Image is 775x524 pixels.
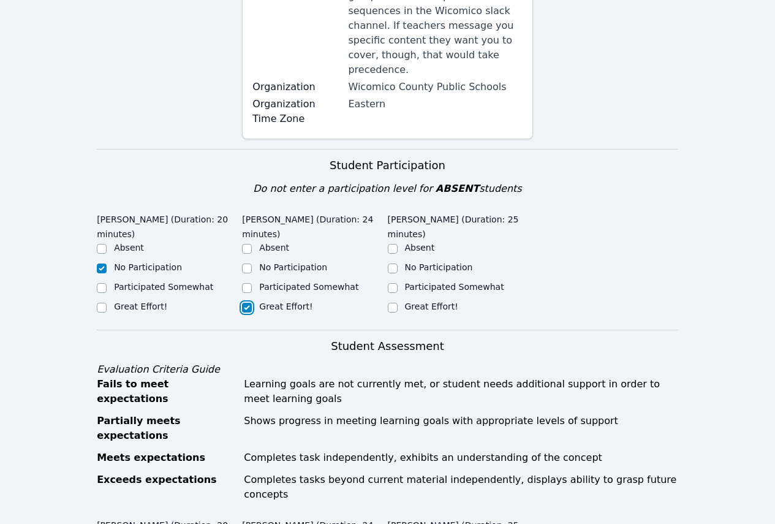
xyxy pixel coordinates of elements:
[97,157,678,174] h3: Student Participation
[436,183,479,194] span: ABSENT
[259,262,327,272] label: No Participation
[244,450,678,465] div: Completes task independently, exhibits an understanding of the concept
[252,80,341,94] label: Organization
[114,262,182,272] label: No Participation
[114,282,213,292] label: Participated Somewhat
[97,450,236,465] div: Meets expectations
[348,97,522,112] div: Eastern
[388,208,533,241] legend: [PERSON_NAME] (Duration: 25 minutes)
[252,97,341,126] label: Organization Time Zone
[97,362,678,377] div: Evaluation Criteria Guide
[97,208,242,241] legend: [PERSON_NAME] (Duration: 20 minutes)
[405,282,504,292] label: Participated Somewhat
[405,243,435,253] label: Absent
[405,262,473,272] label: No Participation
[114,302,167,311] label: Great Effort!
[259,302,312,311] label: Great Effort!
[97,414,236,443] div: Partially meets expectations
[242,208,387,241] legend: [PERSON_NAME] (Duration: 24 minutes)
[114,243,144,253] label: Absent
[97,181,678,196] div: Do not enter a participation level for students
[405,302,458,311] label: Great Effort!
[97,473,236,502] div: Exceeds expectations
[259,282,358,292] label: Participated Somewhat
[244,414,678,443] div: Shows progress in meeting learning goals with appropriate levels of support
[244,377,678,406] div: Learning goals are not currently met, or student needs additional support in order to meet learni...
[97,338,678,355] h3: Student Assessment
[97,377,236,406] div: Fails to meet expectations
[259,243,289,253] label: Absent
[244,473,678,502] div: Completes tasks beyond current material independently, displays ability to grasp future concepts
[348,80,522,94] div: Wicomico County Public Schools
